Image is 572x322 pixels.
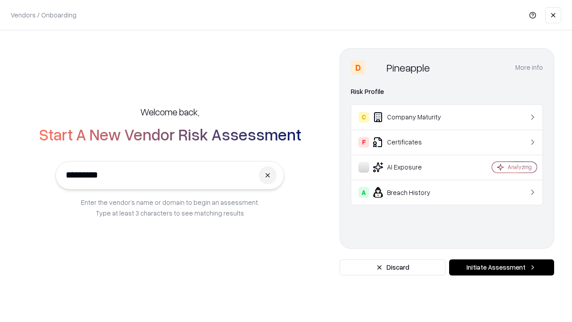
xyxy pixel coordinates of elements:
[351,60,365,75] div: D
[358,137,465,148] div: Certificates
[351,86,543,97] div: Risk Profile
[358,187,369,198] div: A
[508,163,532,171] div: Analyzing
[340,259,446,275] button: Discard
[358,112,465,123] div: Company Maturity
[358,187,465,198] div: Breach History
[358,137,369,148] div: F
[387,60,430,75] div: Pineapple
[515,59,543,76] button: More info
[358,162,465,173] div: AI Exposure
[140,106,199,118] h5: Welcome back,
[39,125,301,143] h2: Start A New Vendor Risk Assessment
[369,60,383,75] img: Pineapple
[358,112,369,123] div: C
[11,10,76,20] p: Vendors / Onboarding
[81,197,259,218] p: Enter the vendor’s name or domain to begin an assessment. Type at least 3 characters to see match...
[449,259,554,275] button: Initiate Assessment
